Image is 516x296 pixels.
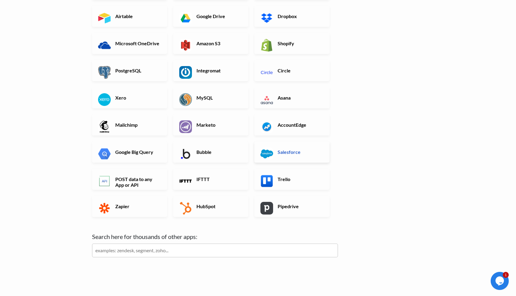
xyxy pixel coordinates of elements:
[98,148,111,160] img: Google Big Query App & API
[114,68,161,73] h6: PostgreSQL
[98,93,111,106] img: Xero App & API
[173,196,248,217] a: HubSpot
[173,87,248,108] a: MySQL
[276,176,323,182] h6: Trello
[260,39,273,52] img: Shopify App & API
[98,12,111,24] img: Airtable App & API
[173,6,248,27] a: Google Drive
[195,13,242,19] h6: Google Drive
[254,60,330,81] a: Circle
[92,243,338,257] input: examples: zendesk, segment, zoho...
[195,203,242,209] h6: HubSpot
[98,120,111,133] img: Mailchimp App & API
[260,66,273,79] img: Circle App & API
[195,122,242,128] h6: Marketo
[92,60,167,81] a: PostgreSQL
[179,202,192,215] img: HubSpot App & API
[114,176,161,188] h6: POST data to any App or API
[98,66,111,79] img: PostgreSQL App & API
[92,142,167,163] a: Google Big Query
[98,202,111,215] img: Zapier App & API
[173,169,248,190] a: IFTTT
[173,142,248,163] a: Bubble
[276,122,323,128] h6: AccountEdge
[173,114,248,135] a: Marketo
[260,148,273,160] img: Salesforce App & API
[260,12,273,24] img: Dropbox App & API
[179,148,192,160] img: Bubble App & API
[92,196,167,217] a: Zapier
[92,33,167,54] a: Microsoft OneDrive
[195,95,242,100] h6: MySQL
[276,13,323,19] h6: Dropbox
[254,169,330,190] a: Trello
[276,68,323,73] h6: Circle
[260,202,273,215] img: Pipedrive App & API
[195,149,242,155] h6: Bubble
[114,40,161,46] h6: Microsoft OneDrive
[179,39,192,52] img: Amazon S3 App & API
[254,142,330,163] a: Salesforce
[98,175,111,187] img: POST data to any App or API App & API
[254,33,330,54] a: Shopify
[254,6,330,27] a: Dropbox
[276,40,323,46] h6: Shopify
[195,176,242,182] h6: IFTTT
[254,196,330,217] a: Pipedrive
[114,95,161,100] h6: Xero
[92,87,167,108] a: Xero
[254,114,330,135] a: AccountEdge
[179,175,192,187] img: IFTTT App & API
[114,13,161,19] h6: Airtable
[114,149,161,155] h6: Google Big Query
[260,175,273,187] img: Trello App & API
[98,39,111,52] img: Microsoft OneDrive App & API
[276,149,323,155] h6: Salesforce
[260,93,273,106] img: Asana App & API
[179,93,192,106] img: MySQL App & API
[179,66,192,79] img: Integromat App & API
[179,12,192,24] img: Google Drive App & API
[195,40,242,46] h6: Amazon S3
[92,6,167,27] a: Airtable
[114,122,161,128] h6: Mailchimp
[179,120,192,133] img: Marketo App & API
[173,60,248,81] a: Integromat
[114,203,161,209] h6: Zapier
[195,68,242,73] h6: Integromat
[276,203,323,209] h6: Pipedrive
[491,272,510,290] iframe: chat widget
[92,232,338,241] label: Search here for thousands of other apps:
[92,169,167,190] a: POST data to any App or API
[92,114,167,135] a: Mailchimp
[173,33,248,54] a: Amazon S3
[254,87,330,108] a: Asana
[276,95,323,100] h6: Asana
[260,120,273,133] img: AccountEdge App & API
